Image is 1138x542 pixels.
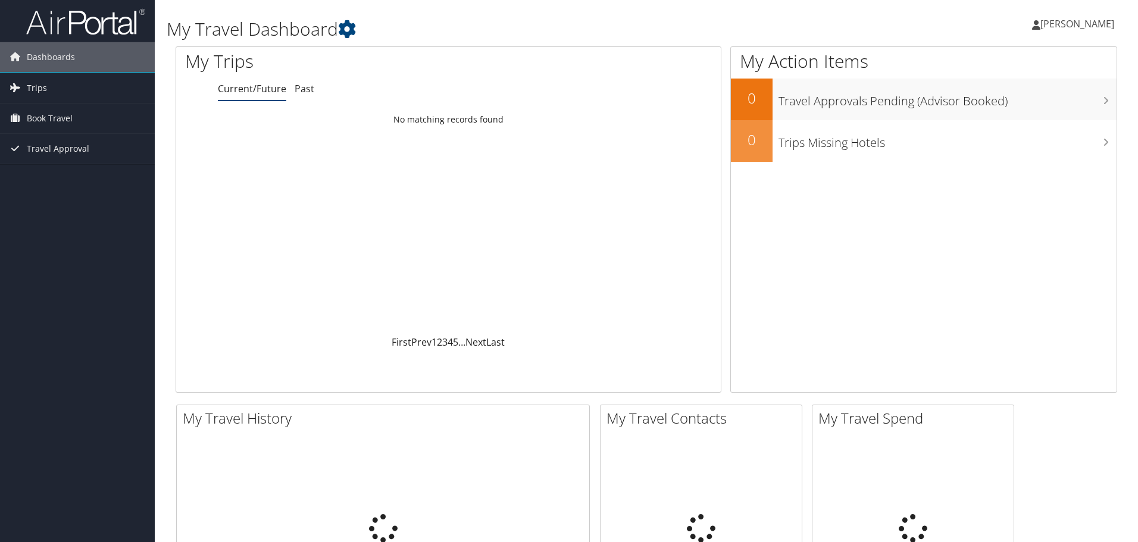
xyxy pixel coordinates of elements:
a: 2 [437,336,442,349]
h1: My Trips [185,49,485,74]
td: No matching records found [176,109,721,130]
a: First [392,336,411,349]
a: 0Trips Missing Hotels [731,120,1117,162]
span: Travel Approval [27,134,89,164]
h2: My Travel Contacts [606,408,802,428]
h1: My Travel Dashboard [167,17,806,42]
h2: 0 [731,88,773,108]
a: 3 [442,336,448,349]
a: 5 [453,336,458,349]
span: [PERSON_NAME] [1040,17,1114,30]
span: Trips [27,73,47,103]
img: airportal-logo.png [26,8,145,36]
a: Last [486,336,505,349]
a: Prev [411,336,432,349]
a: 0Travel Approvals Pending (Advisor Booked) [731,79,1117,120]
a: Current/Future [218,82,286,95]
h3: Trips Missing Hotels [779,129,1117,151]
h1: My Action Items [731,49,1117,74]
h2: My Travel History [183,408,589,428]
a: 4 [448,336,453,349]
h2: 0 [731,130,773,150]
span: … [458,336,465,349]
h3: Travel Approvals Pending (Advisor Booked) [779,87,1117,109]
a: 1 [432,336,437,349]
span: Book Travel [27,104,73,133]
a: Next [465,336,486,349]
span: Dashboards [27,42,75,72]
a: Past [295,82,314,95]
h2: My Travel Spend [818,408,1014,428]
a: [PERSON_NAME] [1032,6,1126,42]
